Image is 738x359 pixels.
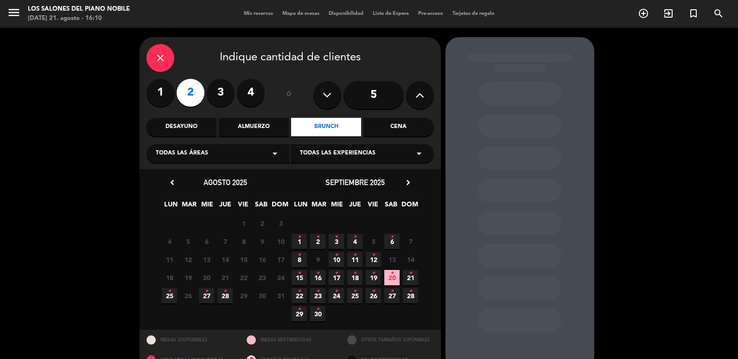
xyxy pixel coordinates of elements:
div: MESAS DISPONIBLES [140,330,240,350]
span: 18 [347,270,363,285]
i: chevron_left [167,178,177,187]
label: 4 [237,79,265,107]
div: Cena [363,118,433,136]
i: • [335,230,338,244]
span: 15 [292,270,307,285]
div: ó [274,79,304,111]
span: Todas las experiencias [300,149,375,158]
span: MAR [311,199,326,214]
span: 26 [180,288,196,303]
span: Pre-acceso [414,11,448,16]
span: 25 [347,288,363,303]
span: 27 [199,288,214,303]
span: 11 [347,252,363,267]
i: arrow_drop_down [269,148,280,159]
span: 6 [384,234,400,249]
span: 3 [329,234,344,249]
span: 22 [236,270,251,285]
span: 20 [199,270,214,285]
span: 4 [162,234,177,249]
span: 21 [403,270,418,285]
span: 15 [236,252,251,267]
i: • [205,284,208,299]
span: 21 [217,270,233,285]
span: 12 [180,252,196,267]
span: 26 [366,288,381,303]
span: 24 [273,270,288,285]
span: 6 [199,234,214,249]
span: 17 [273,252,288,267]
i: search [713,8,724,19]
span: MAR [181,199,197,214]
i: • [223,284,227,299]
div: MESAS RESTRINGIDAS [240,330,340,350]
span: 19 [180,270,196,285]
i: • [372,284,375,299]
i: chevron_right [403,178,413,187]
i: • [353,248,356,263]
span: Mapa de mesas [278,11,324,16]
span: LUN [293,199,308,214]
span: Mis reservas [239,11,278,16]
div: OTROS TAMAÑOS DIPONIBLES [340,330,441,350]
i: • [409,284,412,299]
div: Indique cantidad de clientes [146,44,434,72]
span: LUN [163,199,178,214]
span: 30 [310,306,325,321]
i: • [372,266,375,281]
span: 28 [403,288,418,303]
span: MIE [199,199,215,214]
i: • [316,284,319,299]
i: • [353,284,356,299]
i: • [335,284,338,299]
label: 1 [146,79,174,107]
div: [DATE] 21. agosto - 16:10 [28,14,130,23]
i: • [316,230,319,244]
span: 20 [384,270,400,285]
span: 30 [254,288,270,303]
i: • [298,248,301,263]
i: • [409,266,412,281]
label: 3 [207,79,235,107]
i: turned_in_not [688,8,699,19]
span: 23 [254,270,270,285]
span: 29 [292,306,307,321]
span: 24 [329,288,344,303]
span: 14 [217,252,233,267]
i: • [335,248,338,263]
span: 1 [292,234,307,249]
span: 22 [292,288,307,303]
span: VIE [365,199,381,214]
i: • [316,266,319,281]
span: 3 [273,216,288,231]
span: Disponibilidad [324,11,368,16]
span: 9 [310,252,325,267]
i: • [298,302,301,317]
span: JUE [217,199,233,214]
span: 16 [254,252,270,267]
span: DOM [272,199,287,214]
span: 31 [273,288,288,303]
span: 8 [292,252,307,267]
span: 1 [236,216,251,231]
span: 13 [199,252,214,267]
i: • [353,230,356,244]
i: close [155,52,166,64]
i: exit_to_app [663,8,674,19]
span: 8 [236,234,251,249]
span: 29 [236,288,251,303]
span: 25 [162,288,177,303]
span: 10 [329,252,344,267]
span: 23 [310,288,325,303]
span: SAB [254,199,269,214]
span: Tarjetas de regalo [448,11,499,16]
span: 16 [310,270,325,285]
span: 9 [254,234,270,249]
i: • [316,302,319,317]
i: • [298,230,301,244]
span: Lista de Espera [368,11,414,16]
span: DOM [401,199,417,214]
span: 17 [329,270,344,285]
i: menu [7,6,21,19]
span: 27 [384,288,400,303]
